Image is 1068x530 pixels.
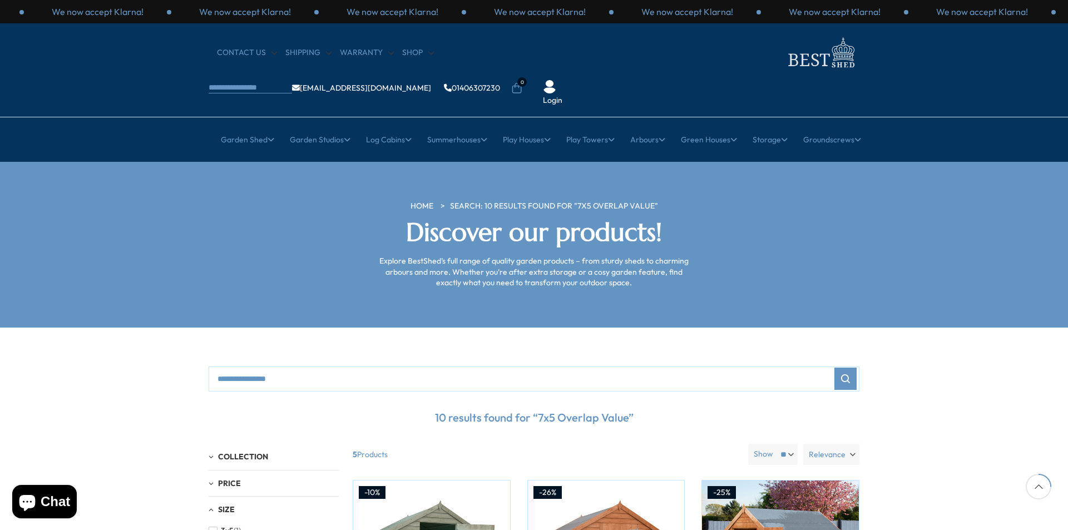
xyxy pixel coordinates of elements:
h2: Discover our products! [375,217,693,247]
p: We now accept Klarna! [52,6,144,18]
a: Shipping [285,47,332,58]
div: -10% [359,486,385,499]
a: Groundscrews [803,126,861,153]
p: We now accept Klarna! [641,6,733,18]
p: We now accept Klarna! [936,6,1028,18]
a: Play Houses [503,126,551,153]
div: 3 / 3 [24,6,171,18]
inbox-online-store-chat: Shopify online store chat [9,485,80,521]
b: 5 [353,444,357,465]
div: 2 / 3 [319,6,466,18]
a: Storage [753,126,788,153]
p: We now accept Klarna! [347,6,438,18]
label: Show [754,449,773,460]
a: 01406307230 [444,84,500,92]
a: Play Towers [566,126,615,153]
a: Warranty [340,47,394,58]
a: [EMAIL_ADDRESS][DOMAIN_NAME] [292,84,431,92]
a: Summerhouses [427,126,487,153]
a: Login [543,95,562,106]
span: Price [218,478,241,488]
p: We now accept Klarna! [789,6,881,18]
span: Collection [218,452,268,462]
div: 3 / 3 [908,6,1056,18]
div: 3 / 3 [466,6,614,18]
img: User Icon [543,80,556,93]
div: 1 / 3 [171,6,319,18]
a: Arbours [630,126,665,153]
a: HOME [411,201,433,212]
span: 0 [517,77,527,87]
div: -25% [708,486,736,499]
a: Search: 10 results found for "7x5 Overlap Value" [450,201,658,212]
a: Log Cabins [366,126,412,153]
div: 1 / 3 [614,6,761,18]
label: Relevance [803,444,859,465]
button: Search [834,368,857,390]
p: Explore BestShed’s full range of quality garden products – from sturdy sheds to charming arbours ... [375,256,693,289]
a: Garden Studios [290,126,350,153]
a: CONTACT US [217,47,277,58]
span: Relevance [809,444,845,465]
a: 0 [511,83,522,94]
a: Green Houses [681,126,737,153]
div: -26% [533,486,562,499]
span: Products [348,444,744,465]
p: We now accept Klarna! [494,6,586,18]
p: 10 results found for “7x5 Overlap Value” [209,403,859,433]
a: Garden Shed [221,126,274,153]
img: logo [782,34,859,71]
div: 2 / 3 [761,6,908,18]
a: Shop [402,47,434,58]
p: We now accept Klarna! [199,6,291,18]
span: Size [218,504,235,514]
